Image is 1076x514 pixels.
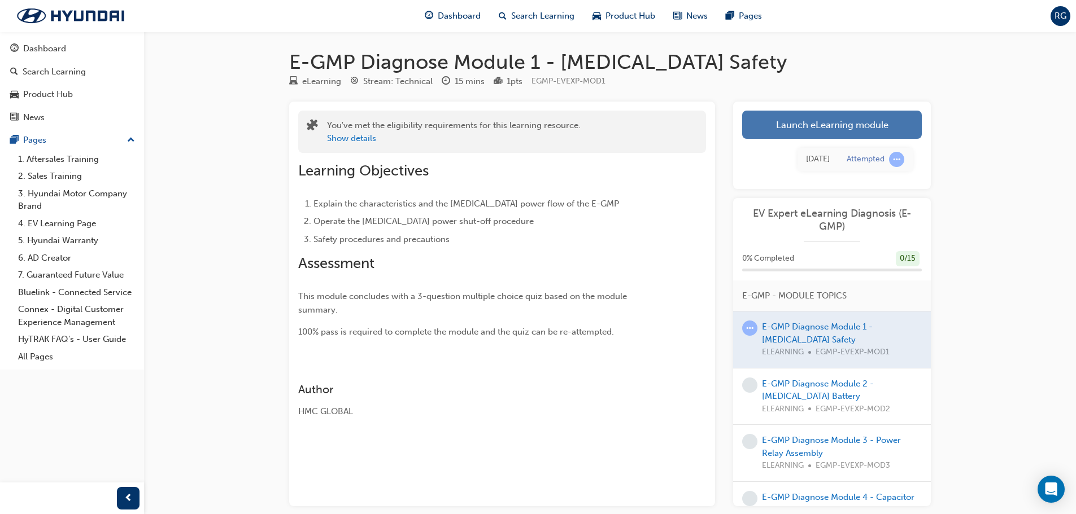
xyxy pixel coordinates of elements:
[313,216,534,226] span: Operate the [MEDICAL_DATA] power shut-off procedure
[298,162,429,179] span: Learning Objectives
[327,132,376,145] button: Show details
[1055,10,1066,23] span: RG
[896,251,920,266] div: 0 / 15
[762,435,901,458] a: E-GMP Diagnose Module 3 - Power Relay Assembly
[289,74,341,89] div: Type
[1051,6,1070,26] button: RG
[511,10,574,23] span: Search Learning
[10,113,19,123] span: news-icon
[289,77,298,87] span: learningResourceType_ELEARNING-icon
[23,65,86,78] div: Search Learning
[289,50,931,74] h1: E-GMP Diagnose Module 1 - [MEDICAL_DATA] Safety
[686,10,708,23] span: News
[350,77,359,87] span: target-icon
[5,84,140,105] a: Product Hub
[593,9,601,23] span: car-icon
[847,154,885,165] div: Attempted
[5,38,140,59] a: Dashboard
[327,119,581,144] div: You've met the eligibility requirements for this learning resource.
[23,111,45,124] div: News
[307,120,318,133] span: puzzle-icon
[5,61,140,82] a: Search Learning
[313,199,619,209] span: Explain the characteristics and the [MEDICAL_DATA] power flow of the E-GMP
[14,232,140,249] a: 5. Hyundai Warranty
[14,151,140,168] a: 1. Aftersales Training
[302,75,341,88] div: eLearning
[14,331,140,348] a: HyTRAK FAQ's - User Guide
[742,377,757,393] span: learningRecordVerb_NONE-icon
[14,301,140,331] a: Connex - Digital Customer Experience Management
[14,348,140,366] a: All Pages
[6,4,136,28] img: Trak
[5,130,140,151] button: Pages
[14,215,140,232] a: 4. EV Learning Page
[726,9,734,23] span: pages-icon
[363,75,433,88] div: Stream: Technical
[455,75,485,88] div: 15 mins
[298,291,629,315] span: This module concludes with a 3-question multiple choice quiz based on the module summary.
[14,168,140,185] a: 2. Sales Training
[10,135,19,146] span: pages-icon
[494,77,502,87] span: podium-icon
[23,88,73,101] div: Product Hub
[5,107,140,128] a: News
[739,10,762,23] span: Pages
[742,207,922,232] a: EV Expert eLearning Diagnosis (E-GMP)
[1038,476,1065,503] div: Open Intercom Messenger
[583,5,664,28] a: car-iconProduct Hub
[10,44,19,54] span: guage-icon
[532,76,605,86] span: Learning resource code
[5,36,140,130] button: DashboardSearch LearningProduct HubNews
[762,403,804,416] span: ELEARNING
[494,74,522,89] div: Points
[14,185,140,215] a: 3. Hyundai Motor Company Brand
[10,90,19,100] span: car-icon
[742,434,757,449] span: learningRecordVerb_NONE-icon
[490,5,583,28] a: search-iconSearch Learning
[127,133,135,148] span: up-icon
[442,74,485,89] div: Duration
[442,77,450,87] span: clock-icon
[816,403,890,416] span: EGMP-EVEXP-MOD2
[425,9,433,23] span: guage-icon
[438,10,481,23] span: Dashboard
[762,379,874,402] a: E-GMP Diagnose Module 2 - [MEDICAL_DATA] Battery
[889,152,904,167] span: learningRecordVerb_ATTEMPT-icon
[742,289,847,302] span: E-GMP - MODULE TOPICS
[23,134,46,147] div: Pages
[816,459,890,472] span: EGMP-EVEXP-MOD3
[605,10,655,23] span: Product Hub
[664,5,717,28] a: news-iconNews
[806,153,830,166] div: Wed Oct 01 2025 16:44:58 GMT+1000 (Australian Eastern Standard Time)
[10,67,18,77] span: search-icon
[762,492,914,502] a: E-GMP Diagnose Module 4 - Capacitor
[416,5,490,28] a: guage-iconDashboard
[298,327,614,337] span: 100% pass is required to complete the module and the quiz can be re-attempted.
[298,405,665,418] div: HMC GLOBAL
[350,74,433,89] div: Stream
[298,383,665,396] h3: Author
[717,5,771,28] a: pages-iconPages
[124,491,133,506] span: prev-icon
[298,254,374,272] span: Assessment
[507,75,522,88] div: 1 pts
[23,42,66,55] div: Dashboard
[14,266,140,284] a: 7. Guaranteed Future Value
[762,459,804,472] span: ELEARNING
[313,234,450,244] span: Safety procedures and precautions
[14,284,140,301] a: Bluelink - Connected Service
[742,491,757,506] span: learningRecordVerb_NONE-icon
[742,320,757,336] span: learningRecordVerb_ATTEMPT-icon
[14,249,140,267] a: 6. AD Creator
[499,9,507,23] span: search-icon
[673,9,682,23] span: news-icon
[742,252,794,265] span: 0 % Completed
[742,111,922,139] a: Launch eLearning module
